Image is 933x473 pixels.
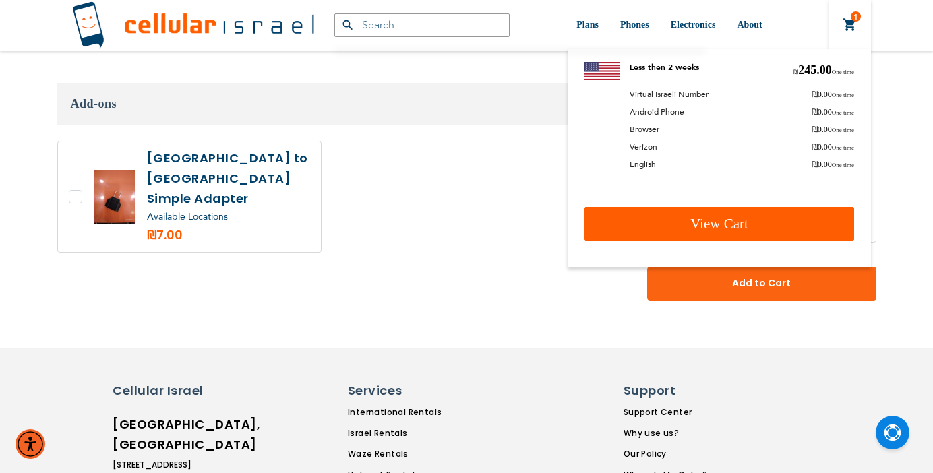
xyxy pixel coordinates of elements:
[624,427,707,439] a: Why use us?
[812,90,818,99] span: ₪
[624,406,707,418] a: Support Center
[630,106,684,117] span: Android Phone
[690,216,748,232] span: View Cart
[584,207,854,241] a: View Cart
[71,97,117,111] span: Add-ons
[584,62,620,80] img: US Rental Smartphone
[812,89,854,100] span: 0.00
[671,20,716,30] span: Electronics
[692,277,832,291] span: Add to Cart
[348,448,514,460] a: Waze Rentals
[348,427,514,439] a: Israel Rentals
[113,414,231,455] h6: [GEOGRAPHIC_DATA], [GEOGRAPHIC_DATA]
[812,142,818,152] span: ₪
[812,106,854,117] span: 0.00
[624,382,699,400] h6: Support
[334,13,510,37] input: Search
[832,92,854,98] span: One time
[853,11,858,22] span: 1
[812,141,854,152] span: 0.00
[16,429,45,459] div: Accessibility Menu
[832,69,854,75] span: One time
[630,124,659,135] span: Browser
[72,1,314,49] img: Cellular Israel Logo
[624,448,707,460] a: Our Policy
[147,210,228,223] a: Available Locations
[812,124,854,135] span: 0.00
[737,20,762,30] span: About
[348,406,514,418] a: International Rentals
[113,382,231,400] h6: Cellular Israel
[630,89,709,100] span: Virtual Israeli Number
[793,62,854,79] span: 245.00
[832,162,854,168] span: One time
[832,144,854,151] span: One time
[647,267,876,301] button: Add to Cart
[843,17,857,33] a: 1
[793,69,798,75] span: ₪
[832,127,854,133] span: One time
[630,159,656,170] span: English
[812,125,818,134] span: ₪
[812,159,854,170] span: 0.00
[812,107,818,117] span: ₪
[812,160,818,169] span: ₪
[620,20,649,30] span: Phones
[832,109,854,116] span: One time
[630,141,657,152] span: Verizon
[630,62,699,73] a: Less then 2 weeks
[576,20,599,30] span: Plans
[348,382,506,400] h6: Services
